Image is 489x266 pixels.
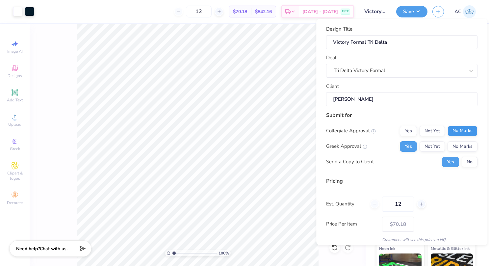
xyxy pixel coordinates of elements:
span: Neon Ink [379,245,395,252]
label: Design Title [326,25,352,33]
button: No Marks [448,126,477,136]
span: Decorate [7,200,23,205]
span: FREE [342,9,349,14]
div: Send a Copy to Client [326,158,374,166]
button: Yes [400,126,417,136]
span: Chat with us. [40,246,67,252]
span: $842.16 [255,8,272,15]
button: No [462,157,477,167]
input: – – [186,6,212,17]
label: Est. Quantity [326,200,365,208]
span: Designs [8,73,22,78]
label: Deal [326,54,336,62]
span: 100 % [219,250,229,256]
input: – – [382,197,414,212]
button: Save [396,6,427,17]
label: Client [326,83,339,90]
strong: Need help? [16,246,40,252]
span: Image AI [7,49,23,54]
span: AC [454,8,461,15]
button: Yes [400,141,417,152]
span: Upload [8,122,21,127]
button: Not Yet [420,126,445,136]
button: Not Yet [420,141,445,152]
span: $70.18 [233,8,247,15]
span: Metallic & Glitter Ink [431,245,470,252]
span: Greek [10,146,20,151]
img: Alex Clarkson [463,5,476,18]
div: Submit for [326,111,477,119]
input: e.g. Ethan Linker [326,92,477,106]
span: Add Text [7,97,23,103]
div: Greek Approval [326,143,367,150]
span: [DATE] - [DATE] [302,8,338,15]
span: Clipart & logos [3,171,26,181]
div: Pricing [326,177,477,185]
label: Price Per Item [326,221,377,228]
div: Customers will see this price on HQ. [326,237,477,243]
button: Yes [442,157,459,167]
button: No Marks [448,141,477,152]
a: AC [454,5,476,18]
div: Collegiate Approval [326,127,376,135]
input: Untitled Design [359,5,391,18]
